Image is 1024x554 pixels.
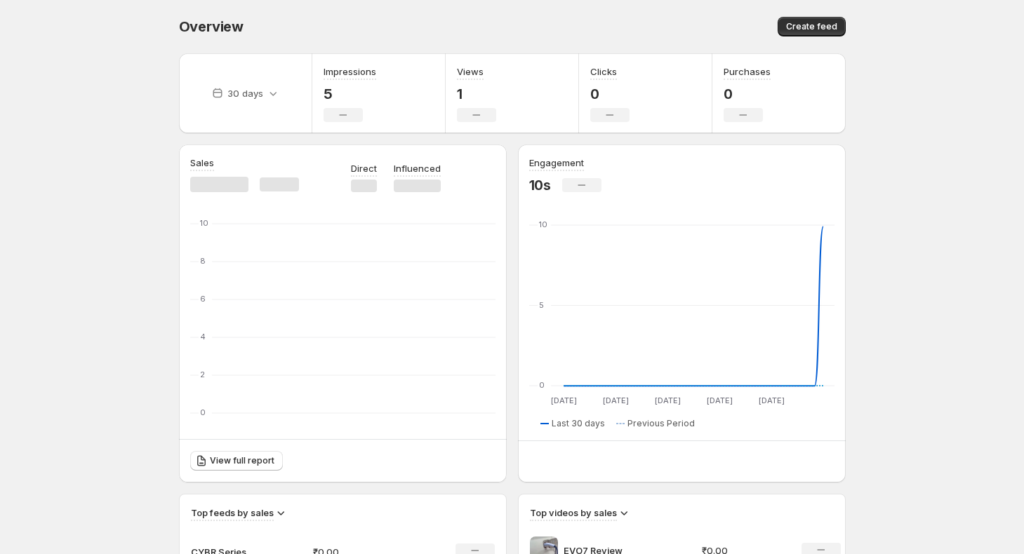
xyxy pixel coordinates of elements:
[724,86,771,102] p: 0
[602,396,628,405] text: [DATE]
[530,506,617,520] h3: Top videos by sales
[200,294,206,304] text: 6
[627,418,695,429] span: Previous Period
[324,86,376,102] p: 5
[529,177,551,194] p: 10s
[457,86,496,102] p: 1
[200,218,208,228] text: 10
[351,161,377,175] p: Direct
[191,506,274,520] h3: Top feeds by sales
[200,407,206,417] text: 0
[210,455,274,466] span: View full report
[706,396,732,405] text: [DATE]
[200,370,205,379] text: 2
[550,396,576,405] text: [DATE]
[539,380,545,390] text: 0
[590,65,617,79] h3: Clicks
[227,86,263,100] p: 30 days
[654,396,680,405] text: [DATE]
[324,65,376,79] h3: Impressions
[179,18,244,35] span: Overview
[758,396,784,405] text: [DATE]
[200,332,206,342] text: 4
[539,300,544,310] text: 5
[457,65,484,79] h3: Views
[724,65,771,79] h3: Purchases
[190,156,214,170] h3: Sales
[786,21,837,32] span: Create feed
[190,451,283,471] a: View full report
[552,418,605,429] span: Last 30 days
[590,86,630,102] p: 0
[529,156,584,170] h3: Engagement
[539,219,547,229] text: 10
[394,161,441,175] p: Influenced
[200,256,206,266] text: 8
[778,17,846,36] button: Create feed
